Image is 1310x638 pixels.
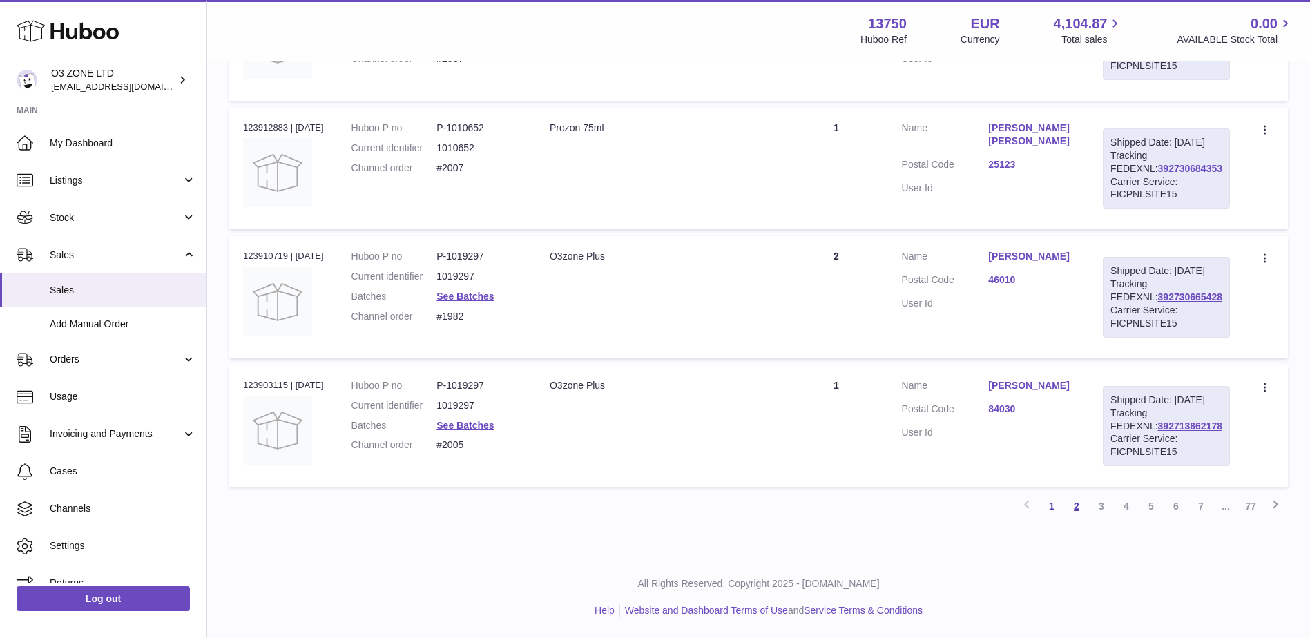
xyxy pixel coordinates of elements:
[988,273,1075,287] a: 46010
[1177,14,1293,46] a: 0.00 AVAILABLE Stock Total
[351,122,437,135] dt: Huboo P no
[50,427,182,441] span: Invoicing and Payments
[351,419,437,432] dt: Batches
[1158,420,1222,432] a: 392713862178
[50,353,182,366] span: Orders
[351,270,437,283] dt: Current identifier
[902,250,989,267] dt: Name
[436,162,522,175] dd: #2007
[351,142,437,155] dt: Current identifier
[351,250,437,263] dt: Huboo P no
[436,438,522,452] dd: #2005
[1251,14,1278,33] span: 0.00
[1064,494,1089,519] a: 2
[868,14,907,33] strong: 13750
[784,236,887,358] td: 2
[988,403,1075,416] a: 84030
[218,577,1299,590] p: All Rights Reserved. Copyright 2025 - [DOMAIN_NAME]
[1054,14,1108,33] span: 4,104.87
[51,81,203,92] span: [EMAIL_ADDRESS][DOMAIN_NAME]
[902,158,989,175] dt: Postal Code
[1103,386,1230,466] div: Tracking FEDEXNL:
[243,379,324,391] div: 123903115 | [DATE]
[1110,432,1222,458] div: Carrier Service: FICPNLSITE15
[1039,494,1064,519] a: 1
[988,158,1075,171] a: 25123
[1238,494,1263,519] a: 77
[902,182,989,195] dt: User Id
[902,273,989,290] dt: Postal Code
[1089,494,1114,519] a: 3
[50,465,196,478] span: Cases
[436,420,494,431] a: See Batches
[351,438,437,452] dt: Channel order
[1213,494,1238,519] span: ...
[1114,494,1139,519] a: 4
[50,284,196,297] span: Sales
[1110,264,1222,278] div: Shipped Date: [DATE]
[351,379,437,392] dt: Huboo P no
[550,122,771,135] div: Prozon 75ml
[1110,304,1222,330] div: Carrier Service: FICPNLSITE15
[51,67,175,93] div: O3 ZONE LTD
[1164,494,1188,519] a: 6
[1158,163,1222,174] a: 392730684353
[436,379,522,392] dd: P-1019297
[436,270,522,283] dd: 1019297
[436,291,494,302] a: See Batches
[902,122,989,151] dt: Name
[243,122,324,134] div: 123912883 | [DATE]
[988,122,1075,148] a: [PERSON_NAME] [PERSON_NAME]
[550,250,771,263] div: O3zone Plus
[784,108,887,229] td: 1
[902,403,989,419] dt: Postal Code
[351,290,437,303] dt: Batches
[50,174,182,187] span: Listings
[902,379,989,396] dt: Name
[50,249,182,262] span: Sales
[595,605,615,616] a: Help
[436,399,522,412] dd: 1019297
[351,162,437,175] dt: Channel order
[902,297,989,310] dt: User Id
[970,14,999,33] strong: EUR
[351,399,437,412] dt: Current identifier
[50,137,196,150] span: My Dashboard
[50,539,196,552] span: Settings
[243,396,312,465] img: no-photo-large.jpg
[620,604,923,617] li: and
[988,250,1075,263] a: [PERSON_NAME]
[1110,175,1222,202] div: Carrier Service: FICPNLSITE15
[1110,136,1222,149] div: Shipped Date: [DATE]
[625,605,788,616] a: Website and Dashboard Terms of Use
[50,502,196,515] span: Channels
[17,70,37,90] img: hello@o3zoneltd.co.uk
[1188,494,1213,519] a: 7
[860,33,907,46] div: Huboo Ref
[988,379,1075,392] a: [PERSON_NAME]
[1177,33,1293,46] span: AVAILABLE Stock Total
[1061,33,1123,46] span: Total sales
[1054,14,1124,46] a: 4,104.87 Total sales
[50,211,182,224] span: Stock
[243,138,312,207] img: no-photo.jpg
[50,390,196,403] span: Usage
[1103,128,1230,209] div: Tracking FEDEXNL:
[961,33,1000,46] div: Currency
[902,426,989,439] dt: User Id
[17,586,190,611] a: Log out
[1139,494,1164,519] a: 5
[1103,257,1230,337] div: Tracking FEDEXNL:
[550,379,771,392] div: O3zone Plus
[243,267,312,336] img: no-photo-large.jpg
[436,122,522,135] dd: P-1010652
[436,142,522,155] dd: 1010652
[436,250,522,263] dd: P-1019297
[436,310,522,323] dd: #1982
[50,318,196,331] span: Add Manual Order
[784,365,887,487] td: 1
[243,250,324,262] div: 123910719 | [DATE]
[50,577,196,590] span: Returns
[351,310,437,323] dt: Channel order
[804,605,923,616] a: Service Terms & Conditions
